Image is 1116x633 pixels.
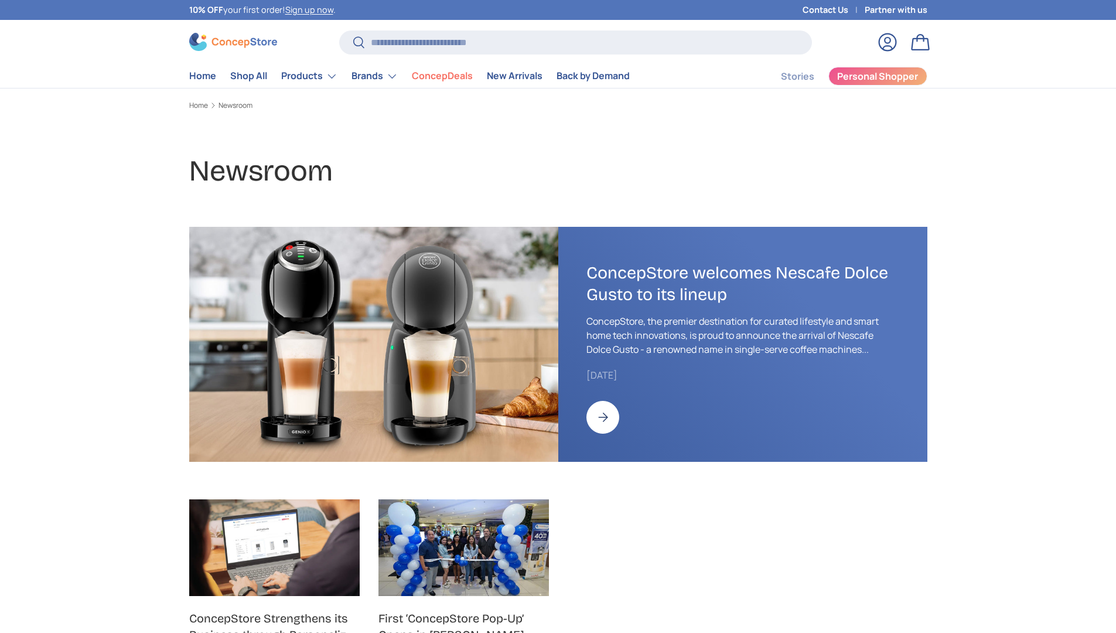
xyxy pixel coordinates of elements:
[412,64,473,87] a: ConcepDeals
[189,102,208,109] a: Home
[189,33,277,51] img: ConcepStore
[828,67,927,86] a: Personal Shopper
[219,102,252,109] a: Newsroom
[753,64,927,88] nav: Secondary
[189,64,630,88] nav: Primary
[189,64,216,87] a: Home
[378,499,549,595] img: concepstore.ph-physical-pop-up-store-grand-opening-at-ayala-feliz-pr-article
[285,4,333,15] a: Sign up now
[351,64,398,88] a: Brands
[189,4,223,15] strong: 10% OFF
[281,64,337,88] a: Products
[803,4,865,16] a: Contact Us
[487,64,542,87] a: New Arrivals
[344,64,405,88] summary: Brands
[865,4,927,16] a: Partner with us
[274,64,344,88] summary: Products
[837,72,918,81] span: Personal Shopper
[189,4,336,16] p: your first order! .
[189,100,927,111] nav: Breadcrumbs
[230,64,267,87] a: Shop All
[586,263,888,305] a: ConcepStore welcomes Nescafe Dolce Gusto to its lineup
[189,153,927,189] h1: Newsroom
[557,64,630,87] a: Back by Demand
[189,227,558,462] img: https://concepstore.ph/collections/new-arrivals
[781,65,814,88] a: Stories
[189,499,360,595] img: https://concepstore.ph/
